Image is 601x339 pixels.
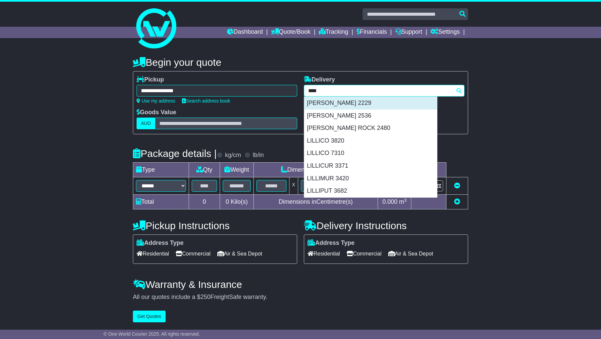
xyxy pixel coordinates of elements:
div: LILLICO 7310 [304,147,437,160]
h4: Begin your quote [133,57,468,68]
span: Commercial [176,248,210,259]
a: Financials [357,27,387,38]
span: 250 [200,294,210,300]
span: Air & Sea Depot [217,248,262,259]
div: LILLICO 3820 [304,135,437,147]
span: Residential [308,248,340,259]
div: [PERSON_NAME] ROCK 2480 [304,122,437,135]
div: [PERSON_NAME] 2229 [304,97,437,110]
a: Support [395,27,422,38]
label: Delivery [304,76,335,83]
a: Remove this item [454,182,460,189]
label: kg/cm [225,152,241,159]
td: Dimensions (L x W x H) [253,163,378,177]
td: Qty [189,163,220,177]
h4: Delivery Instructions [304,220,468,231]
a: Use my address [137,98,175,104]
span: m [399,198,407,205]
h4: Warranty & Insurance [133,279,468,290]
label: Address Type [308,239,355,247]
a: Search address book [182,98,230,104]
label: Address Type [137,239,184,247]
td: Dimensions in Centimetre(s) [253,195,378,209]
label: Goods Value [137,109,176,116]
a: Dashboard [227,27,263,38]
div: LILLIPUT 3682 [304,185,437,197]
td: 0 [189,195,220,209]
label: AUD [137,118,155,129]
td: Total [133,195,189,209]
span: Residential [137,248,169,259]
td: Kilo(s) [220,195,254,209]
a: Tracking [319,27,348,38]
h4: Package details | [133,148,217,159]
typeahead: Please provide city [304,85,464,97]
div: All our quotes include a $ FreightSafe warranty. [133,294,468,301]
label: Pickup [137,76,164,83]
td: Weight [220,163,254,177]
span: 0.000 [382,198,397,205]
td: Type [133,163,189,177]
span: Air & Sea Depot [388,248,433,259]
a: Settings [430,27,460,38]
a: Add new item [454,198,460,205]
div: [PERSON_NAME] 2536 [304,110,437,122]
div: LILLIMUR 3420 [304,172,437,185]
label: lb/in [253,152,264,159]
span: Commercial [347,248,381,259]
sup: 3 [404,198,407,203]
h4: Pickup Instructions [133,220,297,231]
span: © One World Courier 2025. All rights reserved. [104,331,200,337]
td: x [289,177,298,195]
a: Quote/Book [271,27,311,38]
div: LILLICUR 3371 [304,160,437,172]
button: Get Quotes [133,311,166,322]
span: 0 [226,198,229,205]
